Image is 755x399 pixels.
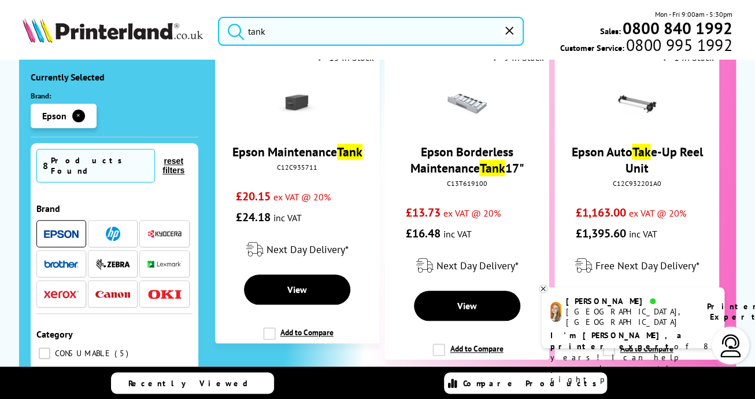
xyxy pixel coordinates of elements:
[410,144,524,176] a: Epson Borderless MaintenanceTank17"
[463,378,603,389] span: Compare Products
[44,230,79,239] img: Epson
[39,347,50,359] input: CONSUMABLE 5
[244,274,351,305] a: View
[393,179,541,188] div: C13T619100
[443,228,472,240] span: inc VAT
[457,300,477,312] span: View
[147,229,182,238] img: Kyocera
[263,327,334,349] label: Add to Compare
[432,343,503,365] label: Add to Compare
[31,71,198,83] div: Currently Selected
[576,205,626,220] span: £1,163.00
[621,23,732,34] a: 0800 840 1992
[155,156,193,175] button: reset filters
[550,330,685,352] b: I'm [PERSON_NAME], a printer expert
[479,160,505,176] mark: Tank
[629,207,686,219] span: ex VAT @ 20%
[655,9,732,20] span: Mon - Fri 9:00am - 5:30pm
[566,306,693,327] div: [GEOGRAPHIC_DATA], [GEOGRAPHIC_DATA]
[576,226,626,241] span: £1,395.60
[277,83,317,124] img: Epson-SC-P700-MT-Small.gif
[111,372,274,394] a: Recently Viewed
[560,250,713,282] div: modal_delivery
[23,17,203,43] img: Printerland Logo
[36,203,60,214] span: Brand
[560,39,732,53] span: Customer Service:
[267,243,349,256] span: Next Day Delivery*
[106,226,120,241] img: HP
[632,144,650,160] mark: Tak
[566,296,693,306] div: [PERSON_NAME]
[550,302,561,322] img: amy-livechat.png
[221,233,374,266] div: modal_delivery
[390,250,543,282] div: modal_delivery
[95,291,130,298] img: Canon
[52,348,113,358] span: CONSUMABLE
[337,144,362,160] mark: Tank
[629,228,657,240] span: inc VAT
[443,207,501,219] span: ex VAT @ 20%
[114,348,131,358] span: 5
[719,334,742,357] img: user-headset-light.svg
[23,17,203,45] a: Printerland Logo
[273,191,331,203] span: ex VAT @ 20%
[436,259,518,272] span: Next Day Delivery*
[595,259,699,272] span: Free Next Day Delivery*
[42,110,66,122] span: Epson
[224,163,371,171] div: C12C935711
[563,179,710,188] div: C12C932201A0
[550,330,716,385] p: of 8 years! I can help you choose the right product
[600,25,621,36] span: Sales:
[232,144,362,160] a: Epson MaintenanceTank
[623,17,732,39] b: 0800 840 1992
[128,378,260,389] span: Recently Viewed
[273,212,302,224] span: inc VAT
[51,155,149,176] div: Products Found
[617,83,657,124] img: Epson-C12C815321-ATR-Small.gif
[406,226,441,241] span: £16.48
[414,291,521,321] a: View
[406,205,441,220] span: £13.73
[624,39,732,50] span: 0800 995 1992
[287,284,307,295] span: View
[571,144,702,176] a: Epson AutoTake-Up Reel Unit
[447,83,487,124] img: EpsonSC-P5000-Borderless-MaintenanceTank-Small2.gif
[44,290,79,298] img: Xerox
[43,160,48,171] span: 8
[236,210,271,225] span: £24.18
[31,91,120,101] span: Brand :
[444,372,607,394] a: Compare Products
[36,328,73,340] span: Category
[147,261,182,268] img: Lexmark
[147,290,182,299] img: OKI
[72,109,85,122] button: ✕
[95,258,130,270] img: Zebra
[44,260,79,268] img: Brother
[236,189,271,204] span: £20.15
